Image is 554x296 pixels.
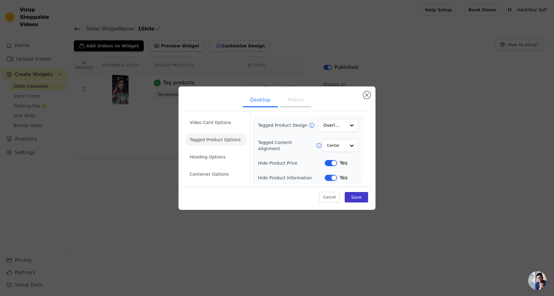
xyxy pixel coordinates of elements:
[345,192,368,202] button: Save
[186,134,247,146] li: Tagged Product Options
[528,271,547,290] div: Açık sohbet
[339,159,347,167] span: Yes
[258,160,325,166] label: Hide Product Price
[243,94,278,107] button: Desktop
[186,151,247,163] li: Heading Options
[186,116,247,129] li: Video Card Options
[339,174,347,182] span: Yes
[363,91,371,99] button: Close modal
[258,139,315,152] label: Tagged Content Alignment
[186,168,247,180] li: Container Options
[258,122,308,128] label: Tagged Product Design
[319,192,340,202] button: Cancel
[280,94,311,107] button: Mobile
[258,175,325,181] label: Hide Product Information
